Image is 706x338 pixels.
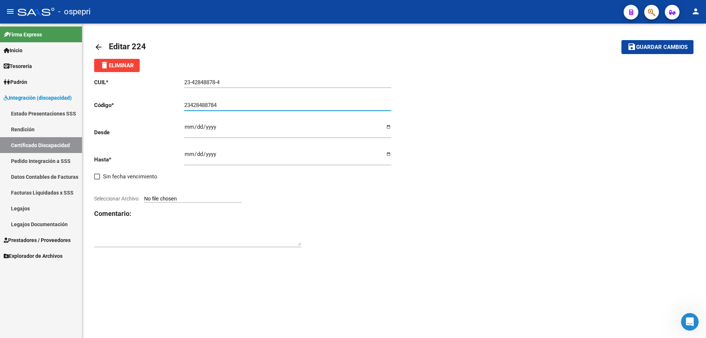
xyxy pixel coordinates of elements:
iframe: Intercom live chat [681,313,699,331]
span: Seleccionar Archivo [94,196,139,202]
mat-icon: save [627,42,636,51]
span: Eliminar [100,62,134,69]
span: Padrón [4,78,27,86]
span: Prestadores / Proveedores [4,236,71,244]
strong: Comentario: [94,210,131,217]
p: Hasta [94,156,184,164]
span: Tesorería [4,62,32,70]
span: Sin fecha vencimiento [103,172,157,181]
span: Firma Express [4,31,42,39]
mat-icon: person [691,7,700,16]
mat-icon: delete [100,61,109,70]
span: Inicio [4,46,22,54]
span: Integración (discapacidad) [4,94,72,102]
mat-icon: arrow_back [94,43,103,51]
span: - ospepri [58,4,90,20]
span: Guardar cambios [636,44,688,51]
p: Desde [94,128,184,136]
button: Eliminar [94,59,140,72]
span: Editar 224 [109,42,146,51]
p: CUIL [94,78,184,86]
span: Explorador de Archivos [4,252,63,260]
p: Código [94,101,184,109]
mat-icon: menu [6,7,15,16]
button: Guardar cambios [621,40,693,54]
